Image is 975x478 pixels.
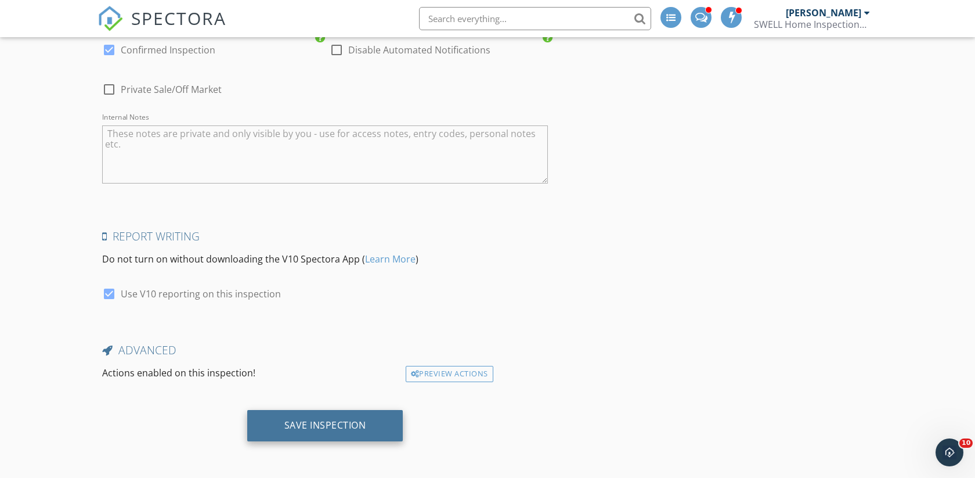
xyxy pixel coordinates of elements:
[102,125,548,184] textarea: Internal Notes
[98,366,401,382] div: Actions enabled on this inspection!
[348,44,490,56] label: Disable Automated Notifications
[121,44,215,56] label: Confirmed Inspection
[754,19,870,30] div: SWELL Home Inspections LLC
[131,6,226,30] span: SPECTORA
[284,419,366,431] div: Save Inspection
[406,366,493,382] div: Preview Actions
[365,253,416,265] a: Learn More
[102,229,548,244] h4: Report Writing
[786,7,861,19] div: [PERSON_NAME]
[102,252,548,266] p: Do not turn on without downloading the V10 Spectora App ( )
[121,84,222,95] span: Private Sale/Off Market
[121,288,281,300] label: Use V10 reporting on this inspection
[419,7,651,30] input: Search everything...
[98,16,226,40] a: SPECTORA
[102,343,548,358] h4: Advanced
[98,6,123,31] img: The Best Home Inspection Software - Spectora
[959,439,973,448] span: 10
[936,439,963,466] iframe: Intercom live chat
